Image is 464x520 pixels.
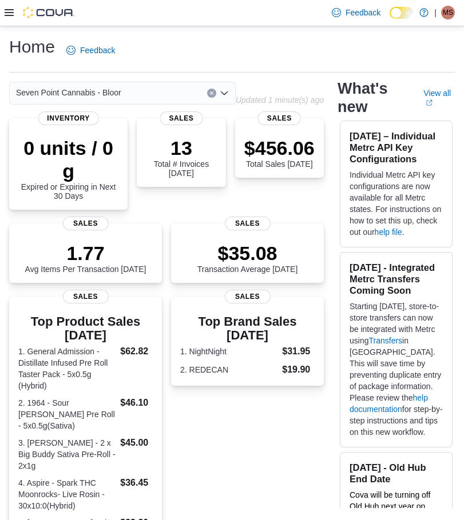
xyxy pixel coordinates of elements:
[120,436,153,450] dd: $45.00
[207,89,216,98] button: Clear input
[197,242,298,265] p: $35.08
[80,45,115,56] span: Feedback
[16,86,121,99] span: Seven Point Cannabis - Bloor
[350,130,443,165] h3: [DATE] – Individual Metrc API Key Configurations
[120,476,153,490] dd: $36.45
[146,137,216,178] div: Total # Invoices [DATE]
[62,290,108,303] span: Sales
[350,462,443,485] h3: [DATE] - Old Hub End Date
[224,217,270,230] span: Sales
[434,6,437,19] p: |
[180,346,277,357] dt: 1. NightNight
[160,111,203,125] span: Sales
[38,111,99,125] span: Inventory
[346,7,380,18] span: Feedback
[18,137,118,182] p: 0 units / 0 g
[244,137,315,159] p: $456.06
[25,242,146,265] p: 1.77
[18,397,116,431] dt: 2. 1964 - Sour [PERSON_NAME] Pre Roll - 5x0.5g(Sativa)
[9,35,55,58] h1: Home
[350,169,443,238] p: Individual Metrc API key configurations are now available for all Metrc states. For instructions ...
[350,393,428,414] a: help documentation
[25,242,146,274] div: Avg Items Per Transaction [DATE]
[423,89,455,107] a: View allExternal link
[62,217,108,230] span: Sales
[443,6,453,19] span: MS
[18,477,116,511] dt: 4. Aspire - Spark THC Moonrocks- Live Rosin - 30x10:0(Hybrid)
[18,315,153,342] h3: Top Product Sales [DATE]
[327,1,385,24] a: Feedback
[23,7,74,18] img: Cova
[220,89,229,98] button: Open list of options
[180,364,277,375] dt: 2. REDECAN
[390,7,414,19] input: Dark Mode
[350,262,443,296] h3: [DATE] - Integrated Metrc Transfers Coming Soon
[120,396,153,410] dd: $46.10
[236,95,324,105] p: Updated 1 minute(s) ago
[282,363,315,377] dd: $19.90
[18,346,116,391] dt: 1. General Admission - Distillate Infused Pre Roll Taster Pack - 5x0.5g (Hybrid)
[244,137,315,169] div: Total Sales [DATE]
[426,99,433,106] svg: External link
[441,6,455,19] div: Melissa Schullerer
[282,345,315,358] dd: $31.95
[120,345,153,358] dd: $62.82
[224,290,270,303] span: Sales
[146,137,216,159] p: 13
[368,336,402,345] a: Transfers
[180,315,315,342] h3: Top Brand Sales [DATE]
[338,79,410,116] h2: What's new
[18,137,118,201] div: Expired or Expiring in Next 30 Days
[62,39,120,62] a: Feedback
[375,227,402,237] a: help file
[258,111,301,125] span: Sales
[18,437,116,471] dt: 3. [PERSON_NAME] - 2 x Big Buddy Sativa Pre-Roll - 2x1g
[197,242,298,274] div: Transaction Average [DATE]
[350,301,443,438] p: Starting [DATE], store-to-store transfers can now be integrated with Metrc using in [GEOGRAPHIC_D...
